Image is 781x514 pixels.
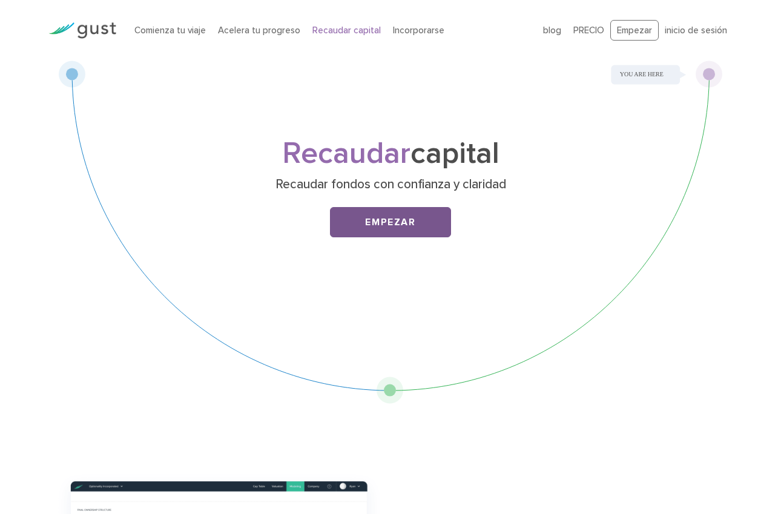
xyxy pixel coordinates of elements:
[134,25,206,36] a: Comienza tu viaje
[218,25,300,36] a: Acelera tu progreso
[48,22,116,39] img: Logotipo de la ráfaga
[665,25,727,36] a: inicio de sesión
[282,136,410,171] span: Recaudar
[393,25,444,36] a: Incorporarse
[610,20,659,41] a: Empezar
[156,176,625,193] p: Recaudar fondos con confianza y claridad
[573,25,604,36] a: PRECIO
[330,207,451,237] a: Empezar
[151,140,630,168] h1: capital
[312,25,381,36] a: Recaudar capital
[543,25,561,36] a: blog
